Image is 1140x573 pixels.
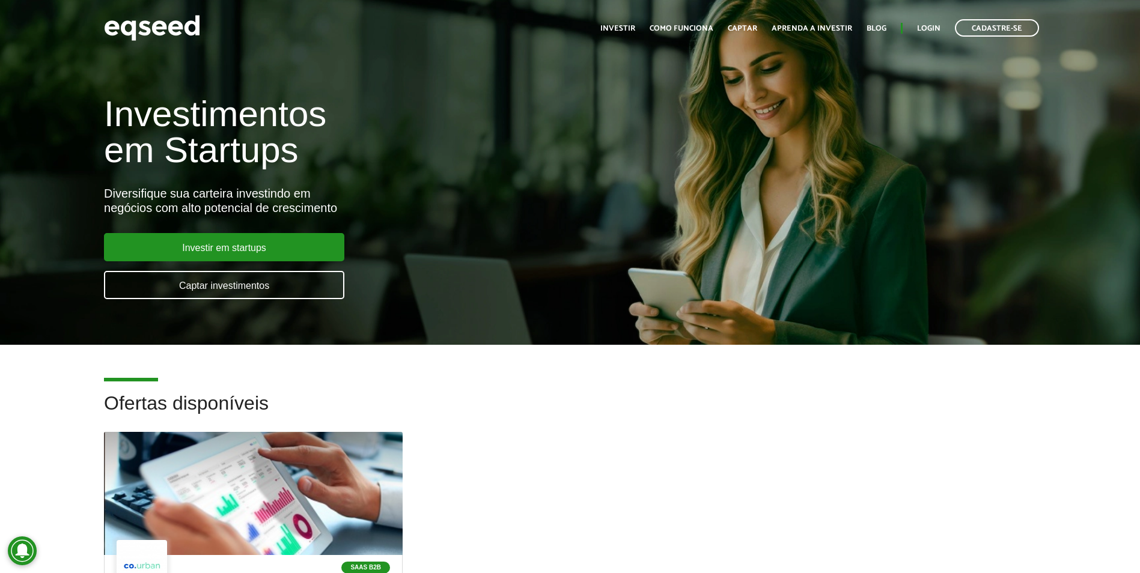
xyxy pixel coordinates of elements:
[104,233,344,261] a: Investir em startups
[104,271,344,299] a: Captar investimentos
[600,25,635,32] a: Investir
[104,12,200,44] img: EqSeed
[650,25,713,32] a: Como funciona
[104,96,656,168] h1: Investimentos em Startups
[917,25,940,32] a: Login
[104,186,656,215] div: Diversifique sua carteira investindo em negócios com alto potencial de crescimento
[772,25,852,32] a: Aprenda a investir
[955,19,1039,37] a: Cadastre-se
[867,25,886,32] a: Blog
[104,393,1036,432] h2: Ofertas disponíveis
[728,25,757,32] a: Captar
